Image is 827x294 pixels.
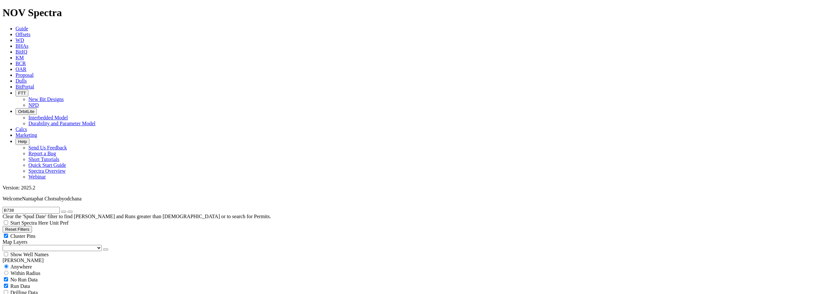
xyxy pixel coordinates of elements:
[28,115,68,120] a: Interbedded Model
[10,233,36,239] span: Cluster Pins
[18,91,26,96] span: FTT
[16,49,27,55] a: BitIQ
[16,66,26,72] a: OAR
[16,72,34,78] a: Proposal
[22,196,81,201] span: Nantaphat Chotsubyodchana
[18,109,34,114] span: OrbitLite
[3,196,824,202] p: Welcome
[3,7,824,19] h1: NOV Spectra
[10,277,37,282] span: No Run Data
[16,61,26,66] a: BCR
[16,55,24,60] a: KM
[10,264,32,269] span: Anywhere
[10,283,30,289] span: Run Data
[3,207,60,214] input: Search
[28,102,39,108] a: NPD
[3,239,27,245] span: Map Layers
[10,252,48,257] span: Show Well Names
[16,132,37,138] a: Marketing
[3,258,824,263] div: [PERSON_NAME]
[28,168,66,174] a: Spectra Overview
[28,162,66,168] a: Quick Start Guide
[3,226,32,233] button: Reset Filters
[4,220,8,225] input: Start Spectra Here
[28,96,64,102] a: New Bit Designs
[16,127,27,132] a: Calcs
[16,84,34,89] a: BitPortal
[28,157,59,162] a: Short Tutorials
[28,121,96,126] a: Durability and Parameter Model
[16,26,28,31] a: Guide
[16,43,28,49] a: BHAs
[28,174,46,179] a: Webinar
[16,78,27,84] a: Dulls
[16,32,30,37] a: Offsets
[3,214,271,219] span: Clear the 'Spud Date' filter to find [PERSON_NAME] and Runs greater than [DEMOGRAPHIC_DATA] or to...
[28,151,56,156] a: Report a Bug
[49,220,68,226] span: Unit Pref
[11,270,40,276] span: Within Radius
[16,108,37,115] button: OrbitLite
[16,37,24,43] a: WD
[3,185,824,191] div: Version: 2025.2
[10,220,48,226] span: Start Spectra Here
[16,90,28,96] button: FTT
[18,139,27,144] span: Help
[28,145,67,150] a: Send Us Feedback
[16,138,29,145] button: Help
